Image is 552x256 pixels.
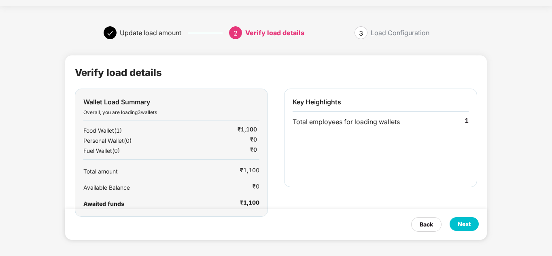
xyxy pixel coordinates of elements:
[83,136,228,145] div: Personal Wallet ( 0 )
[83,199,218,208] div: Awaited funds
[240,198,259,208] div: ₹1,100
[234,29,238,37] span: 2
[250,145,257,155] div: ₹0
[465,116,469,127] div: 1
[250,135,257,145] div: ₹0
[75,65,162,80] div: Verify load details
[107,30,113,36] span: check
[293,97,469,112] div: Key Heighlights
[245,26,304,39] div: Verify load details
[253,182,259,192] div: ₹0
[83,146,228,155] div: Fuel Wallet ( 0 )
[238,125,257,135] div: ₹1,100
[83,97,259,107] div: Wallet Load Summary
[371,26,429,39] div: Load Configuration
[293,117,442,127] div: Total employees for loading wallets
[458,220,471,228] div: Next
[240,166,259,176] div: ₹1,100
[83,109,259,116] div: Overall, you are loading 3 wallets
[83,126,215,135] div: Food Wallet ( 1 )
[359,29,363,37] span: 3
[120,26,181,39] div: Update load amount
[420,220,433,229] div: Back
[83,183,230,192] div: Available Balance
[83,167,218,176] div: Total amount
